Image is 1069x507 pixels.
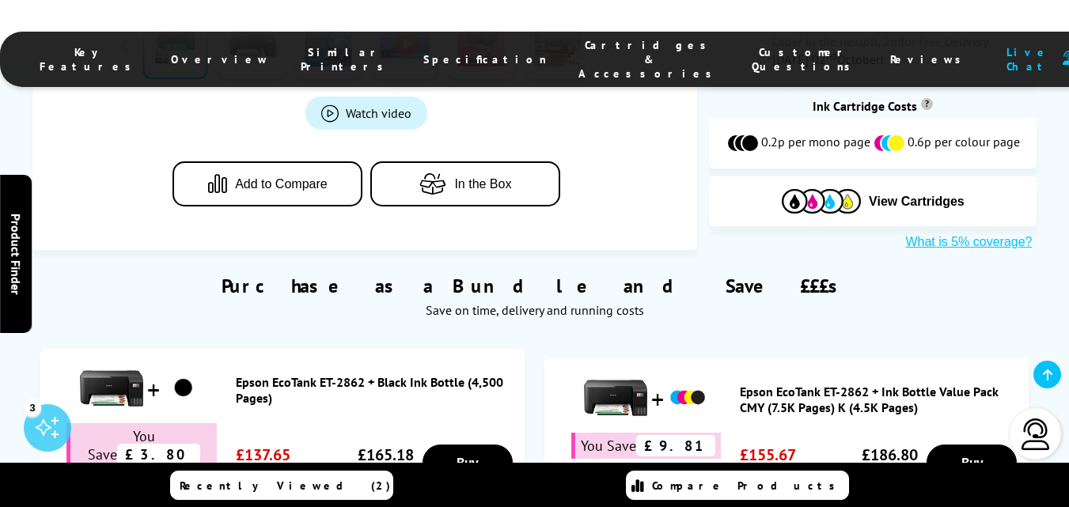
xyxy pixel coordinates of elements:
span: Add to Compare [235,177,328,191]
span: Similar Printers [301,45,392,74]
a: Product_All_Videos [305,96,427,130]
button: In the Box [370,161,560,206]
span: Customer Questions [752,45,859,74]
span: Overview [171,52,269,66]
img: user-headset-light.svg [1020,418,1052,450]
span: £165.18 [358,445,414,465]
span: Product Finder [8,213,24,294]
div: You Save [66,423,217,467]
button: Add to Compare [172,161,362,206]
a: Compare Products [626,471,849,500]
a: Buy [423,445,513,480]
div: You Save [571,433,722,459]
img: Cartridges [782,189,861,214]
button: What is 5% coverage? [900,234,1037,250]
img: Epson EcoTank ET-2862 + Ink Bottle Value Pack CMY (7.5K Pages) K (4.5K Pages) [668,378,707,418]
span: Reviews [890,52,969,66]
span: £137.65 [236,445,306,465]
a: Recently Viewed (2) [170,471,393,500]
span: Live Chat [1001,45,1055,74]
div: Purchase as a Bundle and Save £££s [32,250,1037,326]
span: £3.80 [117,444,200,465]
sup: Cost per page [921,98,933,110]
a: Buy [927,445,1017,480]
button: View Cartridges [721,188,1025,214]
span: £9.81 [636,435,715,456]
div: Save on time, delivery and running costs [52,302,1018,318]
span: £186.80 [862,445,918,465]
span: Watch video [346,105,411,121]
span: 0.6p per colour page [908,134,1020,153]
img: Epson EcoTank ET-2862 + Black Ink Bottle (4,500 Pages) [80,357,143,420]
span: 0.2p per mono page [761,134,870,153]
span: Recently Viewed (2) [180,479,391,493]
a: Epson EcoTank ET-2862 + Ink Bottle Value Pack CMY (7.5K Pages) K (4.5K Pages) [740,384,1021,415]
span: Compare Products [652,479,843,493]
span: In the Box [454,177,511,191]
img: Epson EcoTank ET-2862 + Black Ink Bottle (4,500 Pages) [164,369,203,408]
div: 3 [24,399,41,416]
span: Key Features [40,45,139,74]
img: Epson EcoTank ET-2862 + Ink Bottle Value Pack CMY (7.5K Pages) K (4.5K Pages) [584,366,647,429]
span: Cartridges & Accessories [578,38,720,81]
span: View Cartridges [869,195,965,209]
span: £155.67 [740,445,810,465]
a: Epson EcoTank ET-2862 + Black Ink Bottle (4,500 Pages) [236,374,517,406]
div: Ink Cartridge Costs [709,98,1037,114]
span: Specification [423,52,547,66]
